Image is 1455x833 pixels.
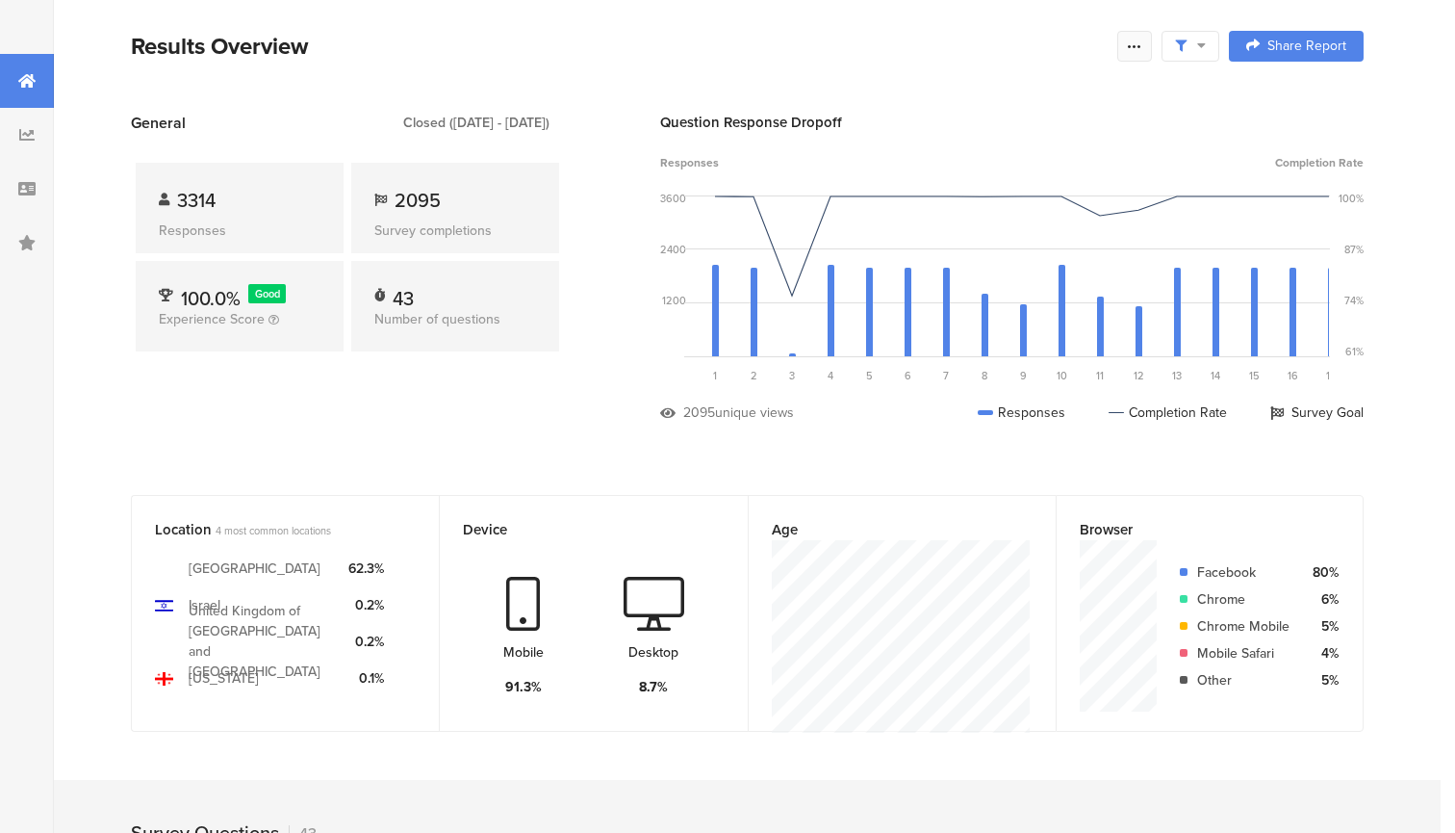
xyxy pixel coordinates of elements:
div: Closed ([DATE] - [DATE]) [403,113,549,133]
div: 91.3% [505,677,542,697]
div: Responses [159,221,320,241]
div: Location [155,519,384,540]
span: 2 [751,368,757,383]
div: 100% [1339,191,1364,206]
div: Other [1197,670,1289,690]
div: 74% [1344,293,1364,308]
span: 4 most common locations [216,523,331,538]
span: 7 [943,368,949,383]
div: Mobile Safari [1197,643,1289,664]
span: 9 [1020,368,1027,383]
span: 8 [982,368,987,383]
span: Completion Rate [1275,154,1364,171]
span: Share Report [1267,39,1346,53]
span: 5 [866,368,873,383]
span: 100.0% [181,284,241,313]
span: 6 [905,368,911,383]
div: 0.2% [348,632,384,652]
div: Chrome Mobile [1197,616,1289,637]
span: 16 [1288,368,1298,383]
div: Chrome [1197,589,1289,610]
div: 0.1% [348,668,384,689]
div: Mobile [503,642,544,663]
div: [US_STATE] [189,668,259,689]
span: 1 [713,368,717,383]
div: 61% [1345,344,1364,359]
span: 12 [1134,368,1144,383]
div: 2400 [660,242,686,257]
span: 15 [1249,368,1260,383]
span: 17 [1326,368,1336,383]
span: 14 [1211,368,1220,383]
div: unique views [715,403,794,423]
span: 2095 [395,186,441,215]
div: Browser [1080,519,1308,540]
div: 43 [393,284,414,303]
span: Good [255,286,280,301]
div: 3600 [660,191,686,206]
div: Survey completions [374,221,536,241]
span: 13 [1172,368,1182,383]
div: 5% [1305,616,1339,637]
span: Number of questions [374,309,500,329]
div: 87% [1344,242,1364,257]
span: 3314 [177,186,216,215]
span: 11 [1096,368,1104,383]
div: Facebook [1197,562,1289,583]
div: 1200 [662,293,686,308]
div: Question Response Dropoff [660,112,1364,133]
div: 6% [1305,589,1339,610]
div: Completion Rate [1109,403,1227,423]
div: United Kingdom of [GEOGRAPHIC_DATA] and [GEOGRAPHIC_DATA] [189,601,333,682]
div: 0.2% [348,595,384,615]
div: 5% [1305,670,1339,690]
span: Experience Score [159,309,265,329]
div: Israel [189,595,220,615]
div: Desktop [628,642,678,663]
div: 4% [1305,643,1339,664]
div: Age [772,519,1001,540]
div: Device [463,519,692,540]
div: 2095 [683,403,715,423]
span: 4 [828,368,833,383]
span: 3 [789,368,795,383]
div: 62.3% [348,559,384,579]
div: Results Overview [131,29,1108,64]
span: Responses [660,154,719,171]
div: 80% [1305,562,1339,583]
span: 10 [1057,368,1067,383]
div: [GEOGRAPHIC_DATA] [189,559,320,579]
span: General [131,112,186,134]
div: Responses [978,403,1065,423]
div: Survey Goal [1270,403,1364,423]
div: 8.7% [639,677,668,697]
